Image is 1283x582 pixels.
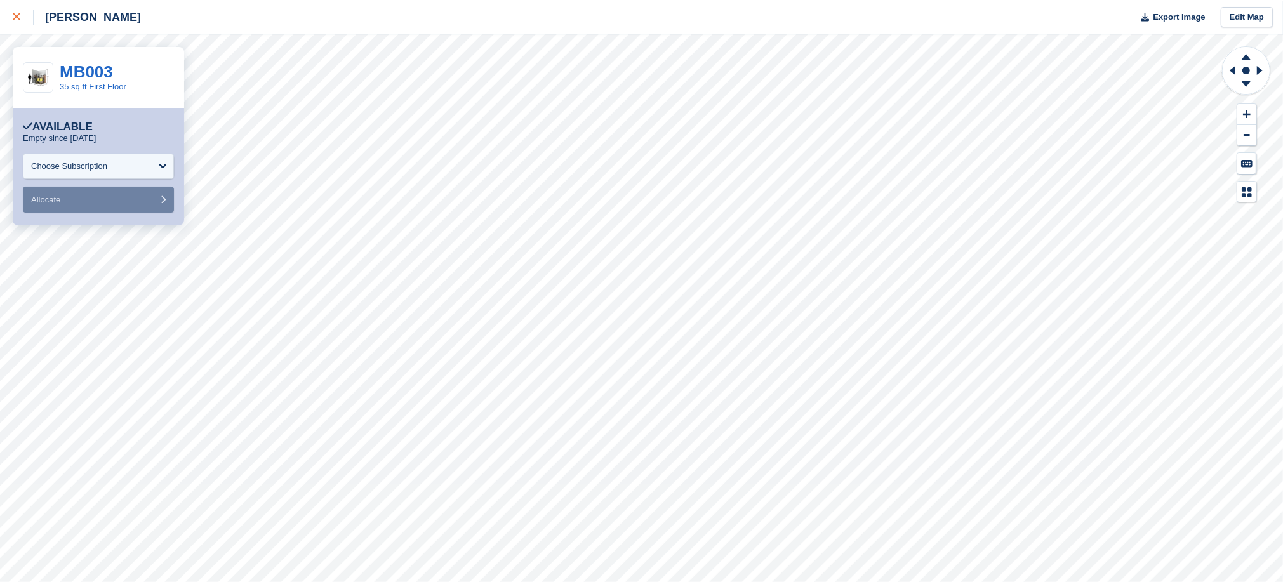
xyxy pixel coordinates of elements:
[23,133,96,143] p: Empty since [DATE]
[1237,153,1256,174] button: Keyboard Shortcuts
[1221,7,1273,28] a: Edit Map
[23,187,174,213] button: Allocate
[23,121,93,133] div: Available
[31,160,107,173] div: Choose Subscription
[23,67,53,89] img: 35-sqft-unit.jpg
[1237,125,1256,146] button: Zoom Out
[1237,104,1256,125] button: Zoom In
[60,62,113,81] a: MB003
[1237,182,1256,202] button: Map Legend
[31,195,60,204] span: Allocate
[60,82,126,91] a: 35 sq ft First Floor
[34,10,141,25] div: [PERSON_NAME]
[1153,11,1205,23] span: Export Image
[1133,7,1206,28] button: Export Image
